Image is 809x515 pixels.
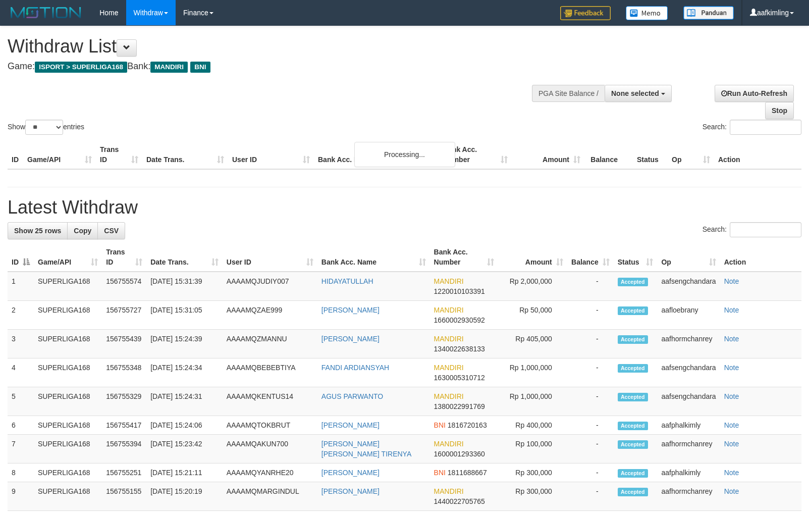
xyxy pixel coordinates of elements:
[228,140,314,169] th: User ID
[321,421,380,429] a: [PERSON_NAME]
[146,416,223,435] td: [DATE] 15:24:06
[8,435,34,463] td: 7
[321,487,380,495] a: [PERSON_NAME]
[321,469,380,477] a: [PERSON_NAME]
[8,387,34,416] td: 5
[567,482,614,511] td: -
[439,140,512,169] th: Bank Acc. Number
[321,440,411,458] a: [PERSON_NAME] [PERSON_NAME] TIRENYA
[434,345,485,353] span: Copy 1340022638133 to clipboard
[146,358,223,387] td: [DATE] 15:24:34
[434,374,485,382] span: Copy 1630005310712 to clipboard
[618,469,648,478] span: Accepted
[567,358,614,387] td: -
[448,469,487,477] span: Copy 1811688667 to clipboard
[765,102,794,119] a: Stop
[434,487,464,495] span: MANDIRI
[8,463,34,482] td: 8
[8,197,801,218] h1: Latest Withdraw
[223,482,317,511] td: AAAAMQMARGINDUL
[74,227,91,235] span: Copy
[8,330,34,358] td: 3
[223,416,317,435] td: AAAAMQTOKBRUT
[146,272,223,301] td: [DATE] 15:31:39
[8,482,34,511] td: 9
[67,222,98,239] a: Copy
[223,301,317,330] td: AAAAMQZAE999
[223,387,317,416] td: AAAAMQKENTUS14
[434,440,464,448] span: MANDIRI
[618,393,648,401] span: Accepted
[434,497,485,505] span: Copy 1440022705765 to clipboard
[498,387,567,416] td: Rp 1,000,000
[720,243,801,272] th: Action
[146,243,223,272] th: Date Trans.: activate to sort column ascending
[618,488,648,496] span: Accepted
[102,482,146,511] td: 156755155
[618,422,648,430] span: Accepted
[657,272,720,301] td: aafsengchandara
[104,227,119,235] span: CSV
[146,301,223,330] td: [DATE] 15:31:05
[223,358,317,387] td: AAAAMQBEBEBTIYA
[724,364,739,372] a: Note
[8,62,529,72] h4: Game: Bank:
[321,392,383,400] a: AGUS PARWANTO
[102,416,146,435] td: 156755417
[354,142,455,167] div: Processing...
[724,392,739,400] a: Note
[430,243,498,272] th: Bank Acc. Number: activate to sort column ascending
[434,402,485,410] span: Copy 1380022991769 to clipboard
[724,335,739,343] a: Note
[657,243,720,272] th: Op: activate to sort column ascending
[657,358,720,387] td: aafsengchandara
[567,330,614,358] td: -
[190,62,210,73] span: BNI
[714,140,801,169] th: Action
[23,140,96,169] th: Game/API
[730,120,801,135] input: Search:
[703,120,801,135] label: Search:
[657,387,720,416] td: aafsengchandara
[618,440,648,449] span: Accepted
[321,306,380,314] a: [PERSON_NAME]
[8,358,34,387] td: 4
[605,85,672,102] button: None selected
[730,222,801,237] input: Search:
[8,243,34,272] th: ID: activate to sort column descending
[715,85,794,102] a: Run Auto-Refresh
[146,330,223,358] td: [DATE] 15:24:39
[34,272,102,301] td: SUPERLIGA168
[96,140,142,169] th: Trans ID
[626,6,668,20] img: Button%20Memo.svg
[223,435,317,463] td: AAAAMQAKUN700
[34,301,102,330] td: SUPERLIGA168
[146,463,223,482] td: [DATE] 15:21:11
[614,243,658,272] th: Status: activate to sort column ascending
[102,272,146,301] td: 156755574
[8,36,529,57] h1: Withdraw List
[34,463,102,482] td: SUPERLIGA168
[724,277,739,285] a: Note
[683,6,734,20] img: panduan.png
[34,243,102,272] th: Game/API: activate to sort column ascending
[724,487,739,495] a: Note
[611,89,659,97] span: None selected
[498,416,567,435] td: Rp 400,000
[567,301,614,330] td: -
[146,387,223,416] td: [DATE] 15:24:31
[567,272,614,301] td: -
[657,416,720,435] td: aafphalkimly
[102,243,146,272] th: Trans ID: activate to sort column ascending
[560,6,611,20] img: Feedback.jpg
[35,62,127,73] span: ISPORT > SUPERLIGA168
[657,435,720,463] td: aafhormchanrey
[567,243,614,272] th: Balance: activate to sort column ascending
[8,120,84,135] label: Show entries
[618,278,648,286] span: Accepted
[434,335,464,343] span: MANDIRI
[434,306,464,314] span: MANDIRI
[434,469,446,477] span: BNI
[102,330,146,358] td: 156755439
[34,416,102,435] td: SUPERLIGA168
